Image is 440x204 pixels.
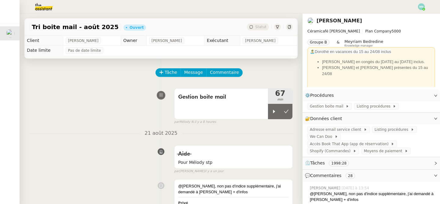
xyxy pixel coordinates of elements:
[392,29,401,33] span: 5000
[310,116,342,121] span: Données client
[322,65,433,77] li: [PERSON_NAME] et [PERSON_NAME] présentes du 15 au 24/08
[418,3,425,10] img: svg
[130,26,144,29] div: Ouvert
[365,29,391,33] span: Plan Company
[307,39,329,45] nz-tag: Groupe B
[310,148,353,154] span: Shopify (Commandes)
[24,46,63,55] td: Date limite
[317,18,362,24] a: [PERSON_NAME]
[310,191,435,203] div: @[PERSON_NAME], non pas d'indice supplémentaire, j'ai demandé à [PERSON_NAME] + d'infos
[310,141,391,147] span: Accès Book That App (app de réserrvation)
[268,90,292,97] span: 67
[210,69,239,76] span: Commentaire
[375,127,411,133] span: Listing procédures
[174,169,179,174] span: par
[346,173,355,179] nz-tag: 28
[344,39,383,44] span: Meyriam Bedredine
[268,97,292,102] span: min
[140,129,182,138] span: 21 août 2025
[178,183,289,195] div: @[PERSON_NAME], non pas d'indice supplémentaire, j'ai demandé à [PERSON_NAME] + d'infos
[121,36,146,46] td: Owner
[194,119,216,125] span: il y a 8 heures
[205,169,224,174] span: il y a un jour
[302,170,440,182] div: 💬Commentaires 28
[310,127,364,133] span: Adresse email service client
[181,68,207,77] button: Message
[165,69,177,76] span: Tâche
[357,103,393,109] span: Listing procédures
[24,36,63,46] td: Client
[156,68,181,77] button: Tâche
[174,119,179,125] span: par
[302,89,440,101] div: ⚙️Procédures
[6,29,15,38] img: users%2F9mvJqJUvllffspLsQzytnd0Nt4c2%2Favatar%2F82da88e3-d90d-4e39-b37d-dcb7941179ae
[337,39,339,47] span: &
[174,169,224,174] small: [PERSON_NAME]
[32,24,119,30] span: Tri boite mail - août 2025
[307,29,360,33] span: Céramicafé [PERSON_NAME]
[245,38,276,44] span: [PERSON_NAME]
[310,173,341,178] span: Commentaires
[178,93,264,102] span: Gestion boite mail
[68,38,99,44] span: [PERSON_NAME]
[255,25,266,29] span: Statut
[305,161,354,165] span: ⏲️
[344,39,383,47] app-user-label: Knowledge manager
[342,185,370,191] span: [DATE] à 13:54
[68,47,101,54] span: Pas de date limite
[344,44,373,47] span: Knowledge manager
[310,134,335,140] span: We Can Doo
[305,92,337,99] span: ⚙️
[329,160,349,166] nz-tag: 1998:28
[310,93,334,98] span: Procédures
[206,68,243,77] button: Commentaire
[310,49,391,54] span: 🏝️Dorothé en vacances du 15 au 24/08 inclus
[204,36,240,46] td: Exécutant
[305,173,358,178] span: 💬
[305,115,345,122] span: 🔐
[364,148,405,154] span: Moyens de paiement
[310,87,433,111] div: Adresse share : -
[152,38,182,44] span: [PERSON_NAME]
[184,69,203,76] span: Message
[174,119,216,125] small: Mélody N.
[178,159,289,166] span: Pour Mélody stp
[302,157,440,169] div: ⏲️Tâches 1998:28
[310,103,346,109] span: Gestion boite mail
[322,59,433,65] li: [PERSON_NAME] en congés du [DATE] au [DATE] inclus.
[310,161,325,165] span: Tâches
[307,17,314,24] img: users%2F9mvJqJUvllffspLsQzytnd0Nt4c2%2Favatar%2F82da88e3-d90d-4e39-b37d-dcb7941179ae
[302,113,440,125] div: 🔐Données client
[178,151,190,157] span: Aide
[310,185,342,191] span: [PERSON_NAME]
